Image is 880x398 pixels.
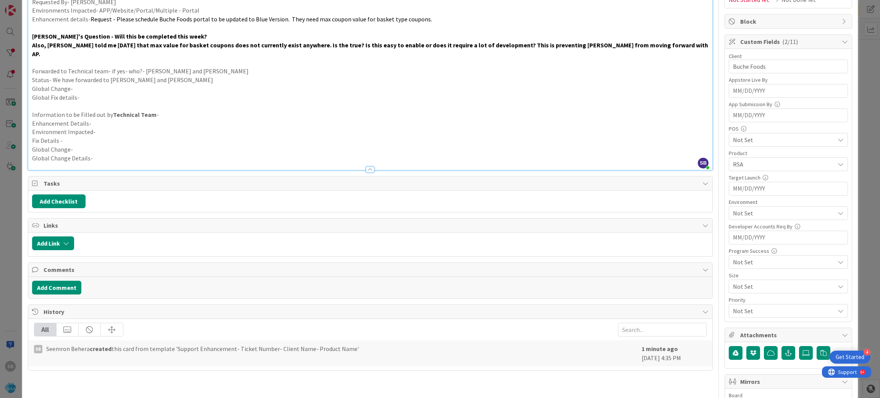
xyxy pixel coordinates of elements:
[733,160,835,169] span: RSA
[729,126,848,131] div: POS
[32,32,207,40] strong: [PERSON_NAME]'s Question - Will this be completed this week?
[698,158,709,168] span: SB
[113,111,157,118] strong: Technical Team
[733,182,844,195] input: MM/DD/YYYY
[32,93,709,102] p: Global Fix details-
[782,38,798,45] span: ( 2/11 )
[44,221,699,230] span: Links
[32,136,709,145] p: Fix Details -
[642,345,678,353] b: 1 minute ago
[729,224,848,229] div: Developer Accounts Req By
[733,257,835,267] span: Not Set
[32,236,74,250] button: Add Link
[34,345,42,353] div: SB
[32,15,709,24] p: Enhancement details-
[733,135,835,144] span: Not Set
[740,37,838,46] span: Custom Fields
[729,273,848,278] div: Size
[729,199,848,205] div: Environment
[32,76,709,84] p: Status- We have forwarded to [PERSON_NAME] and [PERSON_NAME]
[733,84,844,97] input: MM/DD/YYYY
[733,281,831,292] span: Not Set
[32,128,709,136] p: Environment Impacted-
[740,330,838,340] span: Attachments
[32,67,709,76] p: Forwarded to Technical team- if yes- who?- [PERSON_NAME] and [PERSON_NAME]
[32,41,709,58] strong: Also, [PERSON_NAME] told me [DATE] that max value for basket coupons does not currently exist any...
[39,3,42,9] div: 9+
[729,248,848,254] div: Program Success
[32,110,709,119] p: Information to be Filled out by -
[32,281,81,294] button: Add Comment
[32,6,709,15] p: Environments Impacted- APP/Website/Portal/Multiple - Portal
[740,17,838,26] span: Block
[729,393,742,398] span: Board
[740,377,838,386] span: Mirrors
[44,179,699,188] span: Tasks
[32,84,709,93] p: Global Change-
[90,345,112,353] b: created
[729,102,848,107] div: App Submission By
[733,231,844,244] input: MM/DD/YYYY
[729,53,742,60] label: Client
[46,344,359,353] span: Seemron Behera this card from template 'Support Enhancement- Ticket Number- Client Name- Product ...
[44,307,699,316] span: History
[729,297,848,303] div: Priority
[16,1,35,10] span: Support
[642,344,707,362] div: [DATE] 4:35 PM
[32,154,709,163] p: Global Change Details-
[836,353,864,361] div: Get Started
[618,323,707,337] input: Search...
[34,323,57,336] div: All
[733,306,831,316] span: Not Set
[864,349,870,356] div: 4
[729,175,848,180] div: Target Launch
[32,145,709,154] p: Global Change-
[729,150,848,156] div: Product
[32,194,86,208] button: Add Checklist
[44,265,699,274] span: Comments
[91,15,432,23] span: Request - Please schedule Buche Foods portal to be updated to Blue Version. They need max coupon ...
[729,77,848,83] div: Appstore Live By
[733,209,835,218] span: Not Set
[733,109,844,122] input: MM/DD/YYYY
[32,119,709,128] p: Enhancement Details-
[830,351,870,364] div: Open Get Started checklist, remaining modules: 4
